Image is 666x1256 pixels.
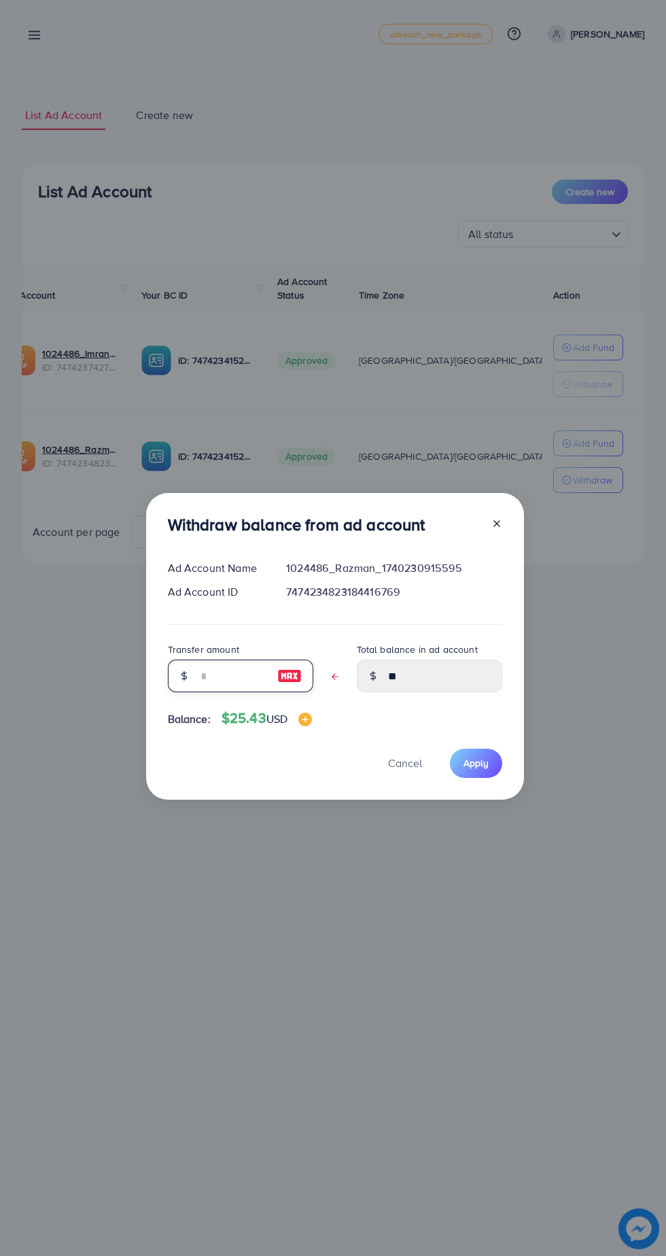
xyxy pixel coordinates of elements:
[450,749,502,778] button: Apply
[357,643,478,656] label: Total balance in ad account
[275,560,512,576] div: 1024486_Razman_1740230915595
[463,756,489,770] span: Apply
[168,643,239,656] label: Transfer amount
[371,749,439,778] button: Cancel
[266,711,287,726] span: USD
[157,560,276,576] div: Ad Account Name
[157,584,276,600] div: Ad Account ID
[168,711,211,727] span: Balance:
[298,713,312,726] img: image
[388,756,422,770] span: Cancel
[168,515,425,534] h3: Withdraw balance from ad account
[222,710,312,727] h4: $25.43
[275,584,512,600] div: 7474234823184416769
[277,668,302,684] img: image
